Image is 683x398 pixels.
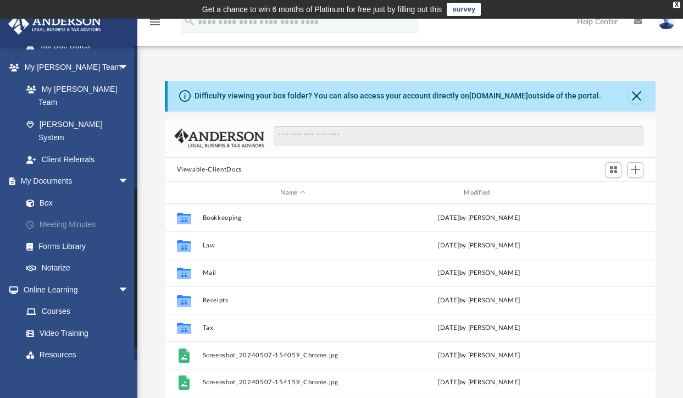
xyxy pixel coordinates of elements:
[629,89,644,104] button: Close
[15,301,140,323] a: Courses
[388,268,570,278] div: [DATE] by [PERSON_NAME]
[202,379,384,386] button: Screenshot_20240507-154159_Chrome.jpg
[388,241,570,251] div: [DATE] by [PERSON_NAME]
[15,214,146,236] a: Meeting Minutes
[15,322,135,344] a: Video Training
[274,126,643,147] input: Search files and folders
[202,297,384,304] button: Receipts
[202,242,384,249] button: Law
[388,351,570,361] div: [DATE] by [PERSON_NAME]
[148,21,162,29] a: menu
[658,14,675,30] img: User Pic
[15,113,140,148] a: [PERSON_NAME] System
[388,323,570,333] div: [DATE] by [PERSON_NAME]
[15,192,140,214] a: Box
[673,2,680,8] div: close
[469,91,528,100] a: [DOMAIN_NAME]
[169,188,197,198] div: id
[388,378,570,388] div: [DATE] by [PERSON_NAME]
[15,257,146,279] a: Notarize
[202,188,383,198] div: Name
[15,235,140,257] a: Forms Library
[202,214,384,222] button: Bookkeeping
[15,148,140,170] a: Client Referrals
[8,170,146,192] a: My Documentsarrow_drop_down
[574,188,651,198] div: id
[8,279,140,301] a: Online Learningarrow_drop_down
[388,213,570,223] div: [DATE] by [PERSON_NAME]
[15,78,135,113] a: My [PERSON_NAME] Team
[148,15,162,29] i: menu
[202,324,384,331] button: Tax
[628,162,644,178] button: Add
[184,15,196,27] i: search
[202,352,384,359] button: Screenshot_20240507-154059_Chrome.jpg
[195,90,601,102] div: Difficulty viewing your box folder? You can also access your account directly on outside of the p...
[177,165,242,175] button: Viewable-ClientDocs
[606,162,622,178] button: Switch to Grid View
[118,57,140,79] span: arrow_drop_down
[5,13,104,35] img: Anderson Advisors Platinum Portal
[118,170,140,193] span: arrow_drop_down
[202,3,442,16] div: Get a chance to win 6 months of Platinum for free just by filling out this
[118,279,140,301] span: arrow_drop_down
[388,296,570,306] div: [DATE] by [PERSON_NAME]
[447,3,481,16] a: survey
[15,344,140,366] a: Resources
[8,57,140,79] a: My [PERSON_NAME] Teamarrow_drop_down
[202,269,384,277] button: Mail
[388,188,569,198] div: Modified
